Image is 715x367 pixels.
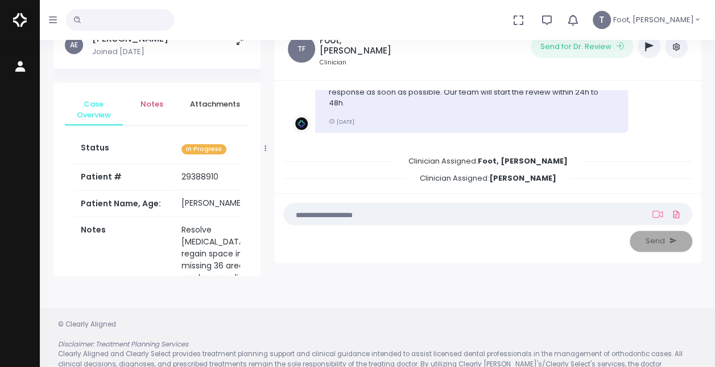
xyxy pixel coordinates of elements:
span: AE [65,36,83,54]
div: scrollable content [283,90,692,183]
td: Resolve [MEDICAL_DATA], regain space in the missing 36 area, resolve crowding [175,217,265,291]
a: Add Loom Video [650,210,665,219]
img: Logo Horizontal [13,8,27,32]
span: Case Overview [74,99,114,121]
span: T [593,11,611,29]
th: Patient Name, Age: [74,190,175,217]
th: Patient # [74,164,175,191]
span: Clinician Assigned: [394,152,581,170]
span: Attachments [190,99,240,110]
div: scrollable content [53,22,261,276]
span: Clinician Assigned: [406,169,569,187]
td: [PERSON_NAME], 18 [175,190,265,217]
em: Disclaimer: Treatment Planning Services [58,340,188,349]
span: Notes [132,99,172,110]
span: TF [288,35,315,63]
h5: [PERSON_NAME] [92,33,168,44]
small: Clinician [320,58,412,67]
td: 29388910 [175,164,265,190]
span: Foot, [PERSON_NAME] [613,14,694,26]
th: Notes [74,217,175,291]
th: Status [74,135,175,164]
b: Foot, [PERSON_NAME] [477,156,567,166]
p: Joined [DATE] [92,46,168,58]
button: Send for Dr. Review [531,35,633,58]
span: In Progress [181,144,226,155]
small: [DATE] [329,118,354,125]
h5: Foot, [PERSON_NAME] [320,35,412,56]
b: [PERSON_NAME] [489,173,556,183]
a: Add Files [669,204,683,225]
